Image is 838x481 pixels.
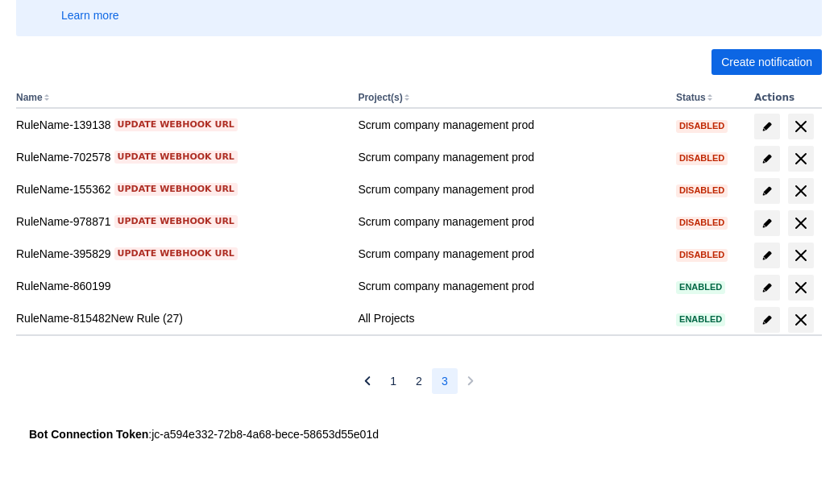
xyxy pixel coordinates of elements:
[711,49,822,75] button: Create notification
[16,117,345,133] div: RuleName-139138
[761,217,774,230] span: edit
[761,152,774,165] span: edit
[406,368,432,394] button: Page 2
[676,283,725,292] span: Enabled
[676,122,728,131] span: Disabled
[358,246,663,262] div: Scrum company management prod
[761,120,774,133] span: edit
[358,214,663,230] div: Scrum company management prod
[748,88,822,109] th: Actions
[29,426,809,442] div: : jc-a594e332-72b8-4a68-bece-58653d55e01d
[442,368,448,394] span: 3
[118,247,234,260] span: Update webhook URL
[358,92,402,103] button: Project(s)
[416,368,422,394] span: 2
[16,181,345,197] div: RuleName-155362
[390,368,396,394] span: 1
[761,185,774,197] span: edit
[676,218,728,227] span: Disabled
[118,118,234,131] span: Update webhook URL
[358,181,663,197] div: Scrum company management prod
[380,368,406,394] button: Page 1
[16,214,345,230] div: RuleName-978871
[16,278,345,294] div: RuleName-860199
[118,151,234,164] span: Update webhook URL
[791,310,811,330] span: delete
[118,183,234,196] span: Update webhook URL
[676,154,728,163] span: Disabled
[432,368,458,394] button: Page 3
[358,278,663,294] div: Scrum company management prod
[791,246,811,265] span: delete
[676,92,706,103] button: Status
[358,149,663,165] div: Scrum company management prod
[721,49,812,75] span: Create notification
[761,281,774,294] span: edit
[16,310,345,326] div: RuleName-815482New Rule (27)
[761,249,774,262] span: edit
[791,214,811,233] span: delete
[355,368,483,394] nav: Pagination
[791,117,811,136] span: delete
[791,278,811,297] span: delete
[676,186,728,195] span: Disabled
[358,117,663,133] div: Scrum company management prod
[791,181,811,201] span: delete
[458,368,483,394] button: Next
[16,149,345,165] div: RuleName-702578
[761,313,774,326] span: edit
[118,215,234,228] span: Update webhook URL
[791,149,811,168] span: delete
[358,310,663,326] div: All Projects
[355,368,380,394] button: Previous
[29,428,148,441] strong: Bot Connection Token
[676,251,728,259] span: Disabled
[676,315,725,324] span: Enabled
[61,7,119,23] a: Learn more
[16,246,345,262] div: RuleName-395829
[16,92,43,103] button: Name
